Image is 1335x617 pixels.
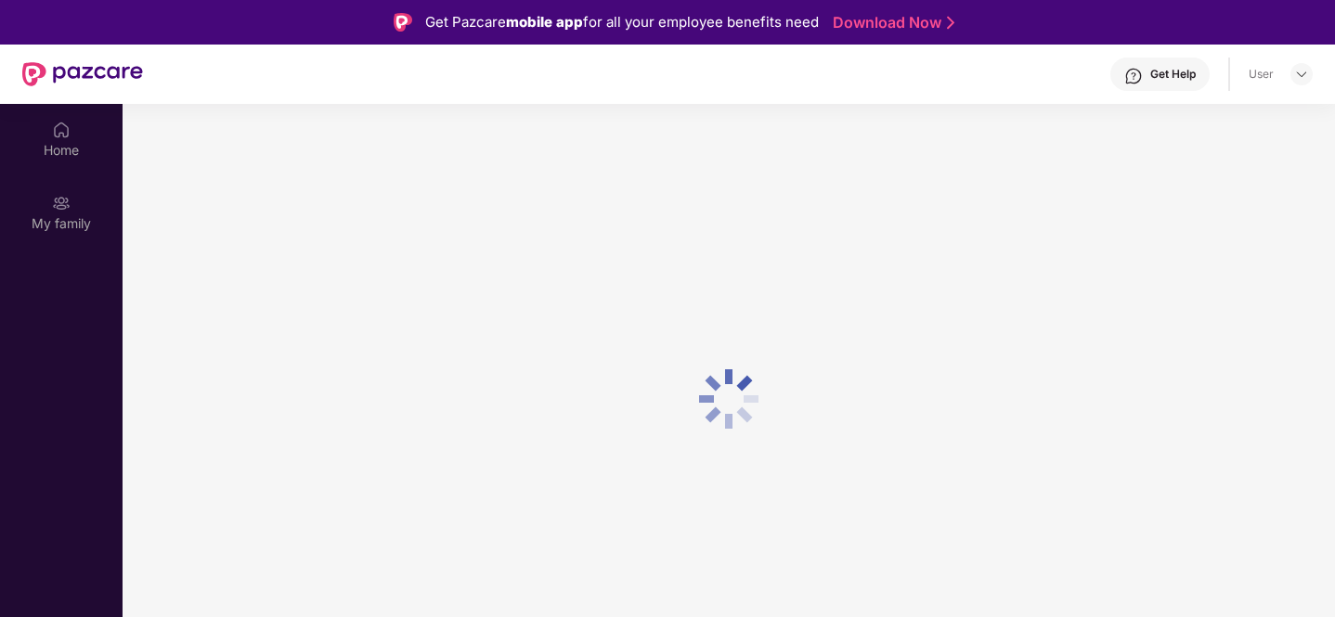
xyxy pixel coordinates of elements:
img: svg+xml;base64,PHN2ZyB3aWR0aD0iMjAiIGhlaWdodD0iMjAiIHZpZXdCb3g9IjAgMCAyMCAyMCIgZmlsbD0ibm9uZSIgeG... [52,194,71,212]
img: Stroke [947,13,954,32]
img: svg+xml;base64,PHN2ZyBpZD0iRHJvcGRvd24tMzJ4MzIiIHhtbG5zPSJodHRwOi8vd3d3LnczLm9yZy8yMDAwL3N2ZyIgd2... [1294,67,1309,82]
a: Download Now [833,13,949,32]
strong: mobile app [506,13,583,31]
div: Get Pazcare for all your employee benefits need [425,11,819,33]
img: svg+xml;base64,PHN2ZyBpZD0iSG9tZSIgeG1sbnM9Imh0dHA6Ly93d3cudzMub3JnLzIwMDAvc3ZnIiB3aWR0aD0iMjAiIG... [52,121,71,139]
img: Logo [394,13,412,32]
div: User [1249,67,1274,82]
div: Get Help [1150,67,1196,82]
img: New Pazcare Logo [22,62,143,86]
img: svg+xml;base64,PHN2ZyBpZD0iSGVscC0zMngzMiIgeG1sbnM9Imh0dHA6Ly93d3cudzMub3JnLzIwMDAvc3ZnIiB3aWR0aD... [1124,67,1143,85]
